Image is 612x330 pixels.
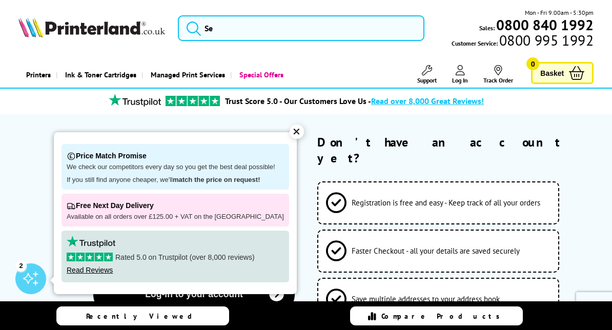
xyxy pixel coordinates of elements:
span: Mon - Fri 9:00am - 5:30pm [525,8,594,17]
a: Managed Print Services [141,61,230,88]
span: Recently Viewed [86,312,202,321]
span: Sales: [479,23,495,33]
p: If you still find anyone cheaper, we'll [67,176,284,184]
span: 0 [526,57,539,70]
a: Track Order [483,65,513,84]
span: Read over 8,000 Great Reviews! [371,96,484,106]
span: Customer Service: [452,35,594,48]
span: Log In [452,76,468,84]
p: Available on all orders over £125.00 + VAT on the [GEOGRAPHIC_DATA] [67,213,284,221]
span: Registration is free and easy - Keep track of all your orders [352,198,540,208]
p: Rated 5.0 on Trustpilot (over 8,000 reviews) [67,253,284,262]
img: stars-5.svg [67,253,113,261]
strong: match the price on request! [173,176,260,183]
a: Trust Score 5.0 - Our Customers Love Us -Read over 8,000 Great Reviews! [225,96,484,106]
img: Printerland Logo [18,17,165,37]
a: 0800 840 1992 [495,20,594,30]
span: Ink & Toner Cartridges [65,61,136,88]
a: Printers [18,61,56,88]
a: Ink & Toner Cartridges [56,61,141,88]
p: Free Next Day Delivery [67,199,284,213]
div: 2 [15,260,27,271]
img: trustpilot rating [67,236,115,247]
span: 0800 995 1992 [498,35,594,45]
span: Compare Products [381,312,505,321]
b: 0800 840 1992 [496,15,594,34]
p: Price Match Promise [67,149,284,163]
a: Recently Viewed [56,306,229,325]
p: We check our competitors every day so you get the best deal possible! [67,163,284,172]
span: Basket [540,66,564,80]
img: trustpilot rating [104,94,166,107]
a: Support [417,65,437,84]
div: ✕ [290,125,304,139]
a: Special Offers [230,61,289,88]
a: Basket 0 [531,62,594,84]
span: Save multiple addresses to your address book [352,294,500,304]
a: Compare Products [350,306,522,325]
button: Log-in to your account [93,276,295,313]
span: Support [417,76,437,84]
span: Faster Checkout - all your details are saved securely [352,246,520,256]
img: trustpilot rating [166,96,220,106]
h2: Don't have an account yet? [317,134,586,166]
input: Se [178,15,424,41]
a: Log In [452,65,468,84]
a: Printerland Logo [18,17,165,39]
a: Read Reviews [67,266,113,274]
